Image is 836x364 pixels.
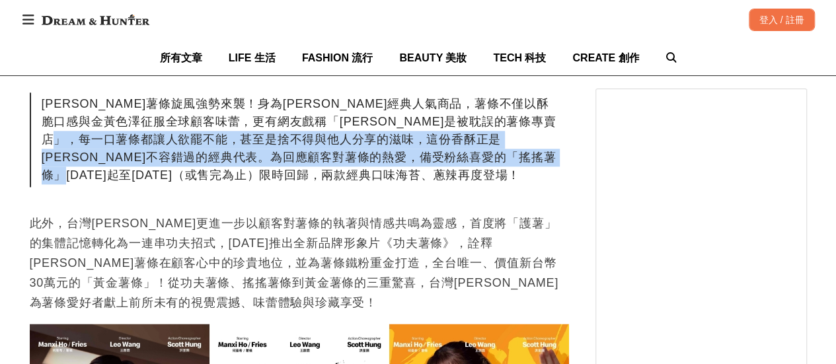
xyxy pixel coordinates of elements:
span: CREATE 創作 [572,52,639,63]
a: TECH 科技 [493,40,546,75]
a: CREATE 創作 [572,40,639,75]
div: 登入 / 註冊 [749,9,815,31]
span: BEAUTY 美妝 [399,52,467,63]
div: [PERSON_NAME]薯條旋風強勢來襲！身為[PERSON_NAME]經典人氣商品，薯條不僅以酥脆口感與金黃色澤征服全球顧客味蕾，更有網友戲稱「[PERSON_NAME]是被耽誤的薯條專賣店... [30,92,569,187]
img: Dream & Hunter [35,8,156,32]
span: LIFE 生活 [229,52,276,63]
span: 所有文章 [160,52,202,63]
a: LIFE 生活 [229,40,276,75]
a: FASHION 流行 [302,40,373,75]
a: BEAUTY 美妝 [399,40,467,75]
p: 此外，台灣[PERSON_NAME]更進一步以顧客對薯條的執著與情感共鳴為靈感，首度將「護薯」的集體記憶轉化為一連串功夫招式，[DATE]推出全新品牌形象片《功夫薯條》，詮釋[PERSON_NA... [30,213,569,312]
a: 所有文章 [160,40,202,75]
span: FASHION 流行 [302,52,373,63]
span: TECH 科技 [493,52,546,63]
